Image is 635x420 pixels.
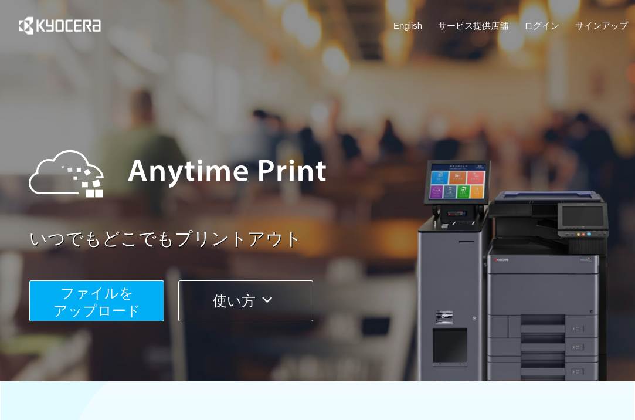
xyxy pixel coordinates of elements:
[29,280,164,321] button: ファイルを​​アップロード
[438,19,508,32] a: サービス提供店舗
[393,19,422,32] a: English
[53,285,141,319] span: ファイルを ​​アップロード
[29,226,635,252] a: いつでもどこでもプリントアウト
[575,19,628,32] a: サインアップ
[524,19,559,32] a: ログイン
[178,280,313,321] button: 使い方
